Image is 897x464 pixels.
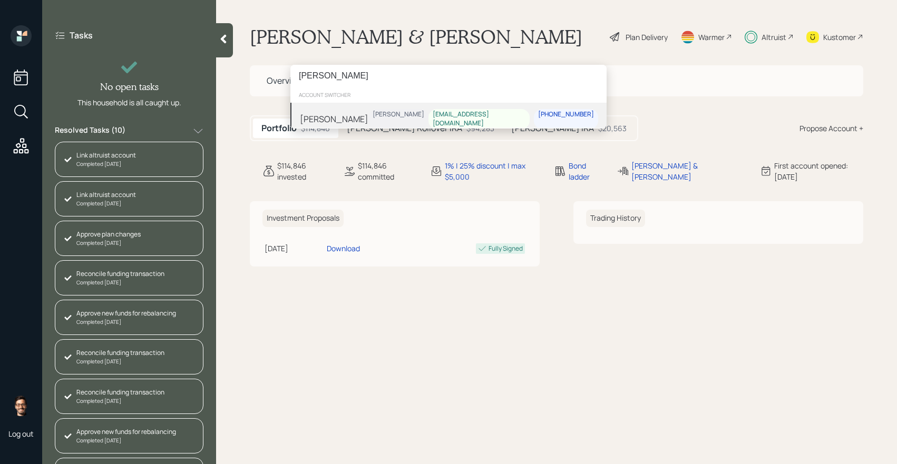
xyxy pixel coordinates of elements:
div: account switcher [290,87,607,103]
div: [EMAIL_ADDRESS][DOMAIN_NAME] [433,110,525,128]
div: [PERSON_NAME] [373,110,424,119]
div: [PHONE_NUMBER] [538,110,594,119]
input: Type a command or search… [290,65,607,87]
div: [PERSON_NAME] [300,113,368,125]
